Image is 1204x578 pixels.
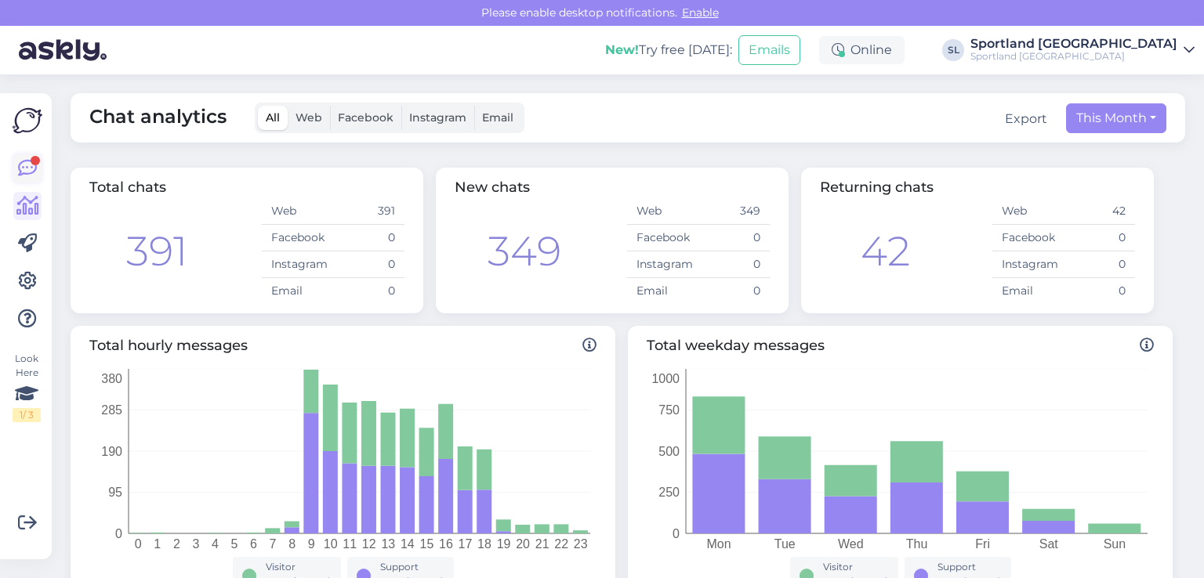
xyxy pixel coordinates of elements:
tspan: 285 [101,403,122,417]
tspan: 10 [324,537,338,551]
div: Support [937,560,1002,574]
span: Facebook [338,110,393,125]
div: 1 / 3 [13,408,41,422]
tspan: 14 [401,537,415,551]
tspan: 11 [343,537,357,551]
tspan: Mon [707,537,731,551]
tspan: 8 [288,537,296,551]
td: Web [992,198,1064,225]
span: Chat analytics [89,103,227,133]
img: Askly Logo [13,106,42,135]
span: Total chats [89,179,166,196]
tspan: 3 [192,537,199,551]
td: 391 [333,198,404,225]
tspan: Thu [906,537,928,551]
tspan: 6 [250,537,257,551]
td: Web [262,198,333,225]
tspan: 1 [154,537,161,551]
td: 0 [333,251,404,278]
div: 42 [861,221,910,282]
tspan: 13 [381,537,395,551]
tspan: 500 [658,445,680,458]
button: This Month [1066,103,1166,133]
span: Email [482,110,513,125]
td: 0 [1064,251,1135,278]
td: 0 [333,278,404,305]
div: 391 [126,221,187,282]
tspan: 0 [115,527,122,540]
tspan: 5 [231,537,238,551]
tspan: 18 [477,537,491,551]
td: Email [992,278,1064,305]
div: Visitor [266,560,332,574]
td: 0 [1064,225,1135,251]
tspan: 0 [135,537,142,551]
tspan: Tue [774,537,796,551]
button: Export [1005,110,1047,128]
button: Emails [738,35,800,65]
span: Total hourly messages [89,335,597,356]
span: All [266,110,280,125]
tspan: 12 [362,537,376,551]
span: Returning chats [820,179,934,196]
tspan: 9 [308,537,315,551]
tspan: Sat [1039,537,1059,551]
tspan: Sun [1104,537,1126,551]
tspan: 2 [173,537,180,551]
tspan: 7 [270,537,277,551]
span: New chats [455,179,530,196]
tspan: 95 [108,486,122,499]
tspan: 250 [658,486,680,499]
tspan: 4 [212,537,219,551]
span: Web [296,110,322,125]
div: Support [380,560,444,574]
td: 42 [1064,198,1135,225]
div: Try free [DATE]: [605,41,732,60]
td: Facebook [627,225,698,251]
tspan: 0 [673,527,680,540]
tspan: 17 [459,537,473,551]
tspan: 1000 [651,372,680,385]
div: SL [942,39,964,61]
tspan: 16 [439,537,453,551]
td: Facebook [262,225,333,251]
tspan: 19 [497,537,511,551]
tspan: 23 [574,537,588,551]
tspan: 380 [101,372,122,385]
tspan: 190 [101,445,122,458]
span: Total weekday messages [647,335,1154,356]
tspan: Wed [838,537,864,551]
td: 0 [698,278,770,305]
td: Email [627,278,698,305]
tspan: 750 [658,403,680,417]
td: 0 [698,225,770,251]
span: Enable [677,5,723,20]
td: 0 [1064,278,1135,305]
a: Sportland [GEOGRAPHIC_DATA]Sportland [GEOGRAPHIC_DATA] [970,38,1195,63]
td: Instagram [992,251,1064,278]
div: Visitor [823,560,889,574]
tspan: Fri [975,537,990,551]
tspan: 21 [535,537,549,551]
div: Sportland [GEOGRAPHIC_DATA] [970,38,1177,50]
td: 0 [333,225,404,251]
div: Online [819,36,905,64]
div: 349 [488,221,561,282]
td: Email [262,278,333,305]
td: Web [627,198,698,225]
div: Look Here [13,352,41,422]
div: Sportland [GEOGRAPHIC_DATA] [970,50,1177,63]
b: New! [605,42,639,57]
td: Instagram [262,251,333,278]
tspan: 22 [554,537,568,551]
td: 0 [698,251,770,278]
td: Facebook [992,225,1064,251]
tspan: 20 [516,537,530,551]
td: Instagram [627,251,698,278]
span: Instagram [409,110,466,125]
td: 349 [698,198,770,225]
tspan: 15 [419,537,433,551]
